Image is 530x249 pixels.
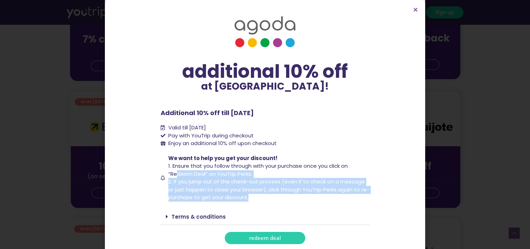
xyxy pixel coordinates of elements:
[161,108,370,118] p: Additional 10% off till [DATE]
[167,132,254,140] span: Pay with YouTrip during checkout
[168,162,348,178] span: 1. Ensure that you follow through with your purchase once you click on “Redeem Deal” on YouTrip P...
[413,7,418,12] a: Close
[171,213,226,220] a: Terms & conditions
[225,232,305,244] a: redeem deal
[168,154,277,162] span: We want to help you get your discount!
[161,82,370,91] p: at [GEOGRAPHIC_DATA]!
[161,209,370,225] div: Terms & conditions
[167,124,206,132] span: Valid till [DATE]
[161,61,370,82] div: additional 10% off
[249,235,281,241] span: redeem deal
[168,139,277,147] span: Enjoy an additional 10% off upon checkout
[168,178,369,201] span: 2. If you jump out of the check-out process (even if to check on a message or just happen to clos...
